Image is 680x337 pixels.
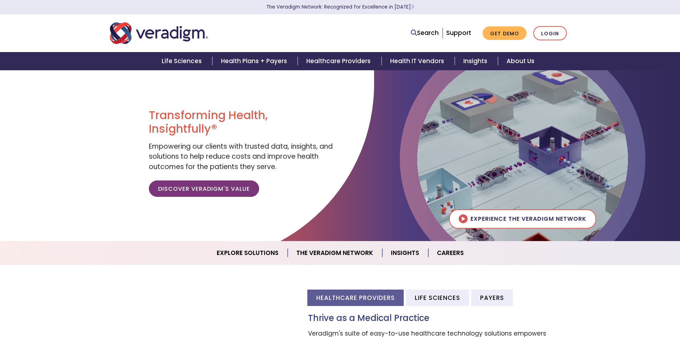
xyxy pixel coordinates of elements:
a: The Veradigm Network: Recognized for Excellence in [DATE]Learn More [266,4,414,10]
img: Veradigm logo [110,21,208,45]
a: Health Plans + Payers [212,52,298,70]
a: Login [533,26,567,41]
li: Payers [471,290,513,306]
a: Explore Solutions [208,244,288,262]
a: Life Sciences [153,52,212,70]
a: Insights [455,52,498,70]
a: Support [446,29,471,37]
span: Learn More [411,4,414,10]
a: Search [411,28,439,38]
a: Careers [428,244,472,262]
h1: Transforming Health, Insightfully® [149,108,334,136]
a: The Veradigm Network [288,244,382,262]
a: Insights [382,244,428,262]
a: Discover Veradigm's Value [149,180,259,197]
li: Life Sciences [406,290,469,306]
span: Empowering our clients with trusted data, insights, and solutions to help reduce costs and improv... [149,142,333,172]
a: Healthcare Providers [298,52,381,70]
li: Healthcare Providers [307,290,404,306]
h3: Thrive as a Medical Practice [308,313,570,323]
a: Health IT Vendors [382,52,455,70]
a: About Us [498,52,543,70]
a: Get Demo [483,26,527,40]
